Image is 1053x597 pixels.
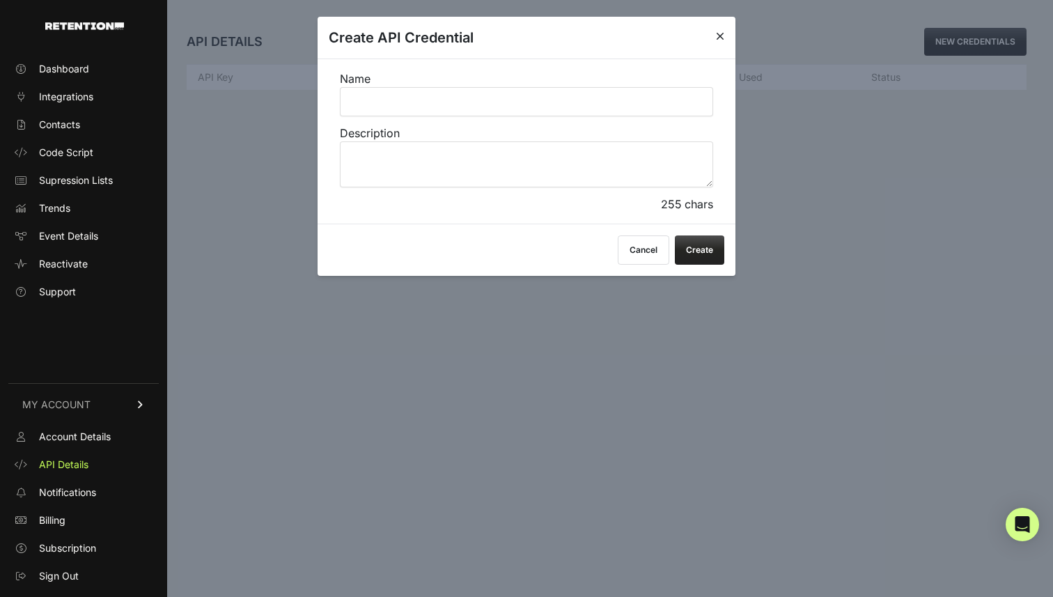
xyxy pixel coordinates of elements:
[8,169,159,192] a: Supression Lists
[340,125,713,187] label: Description
[8,383,159,426] a: MY ACCOUNT
[8,453,159,476] a: API Details
[8,225,159,247] a: Event Details
[661,197,682,211] label: 255
[39,229,98,243] span: Event Details
[340,70,713,116] label: Name
[8,509,159,532] a: Billing
[39,201,70,215] span: Trends
[675,235,724,265] button: Create
[8,481,159,504] a: Notifications
[39,257,88,271] span: Reactivate
[45,22,124,30] img: Retention.com
[340,141,713,187] textarea: Description
[8,197,159,219] a: Trends
[8,253,159,275] a: Reactivate
[39,430,111,444] span: Account Details
[39,285,76,299] span: Support
[8,58,159,80] a: Dashboard
[8,537,159,559] a: Subscription
[340,87,713,116] input: Name
[618,235,669,265] button: Cancel
[8,565,159,587] a: Sign Out
[39,173,113,187] span: Supression Lists
[39,90,93,104] span: Integrations
[8,86,159,108] a: Integrations
[39,541,96,555] span: Subscription
[39,458,88,472] span: API Details
[39,118,80,132] span: Contacts
[685,197,713,211] label: chars
[8,114,159,136] a: Contacts
[39,146,93,160] span: Code Script
[39,486,96,499] span: Notifications
[8,281,159,303] a: Support
[329,28,474,47] h3: Create API Credential
[8,426,159,448] a: Account Details
[8,141,159,164] a: Code Script
[39,569,79,583] span: Sign Out
[22,398,91,412] span: MY ACCOUNT
[39,513,65,527] span: Billing
[1006,508,1039,541] div: Open Intercom Messenger
[39,62,89,76] span: Dashboard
